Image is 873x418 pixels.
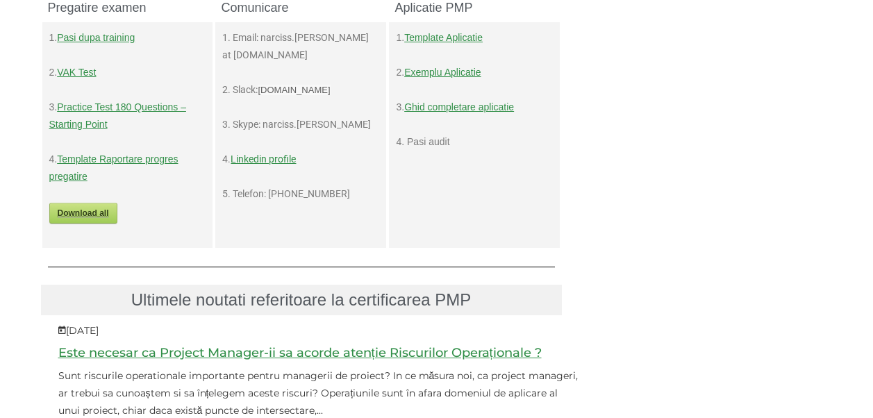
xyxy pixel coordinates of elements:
p: 4. [222,151,379,168]
p: 2. Slack: [222,81,379,99]
h4: Comunicare [221,1,381,14]
a: Template Raportare progres pregatire [49,153,178,182]
p: 5. Telefon: [PHONE_NUMBER] [222,185,379,203]
p: 3. Skype: narciss.[PERSON_NAME] [222,116,379,133]
p: 4. [49,151,206,185]
p: 3. [49,99,206,133]
span: [DATE] [58,324,99,337]
p: 2. [396,64,553,81]
span: [DOMAIN_NAME] [258,85,330,95]
a: Este necesar ca Project Manager-ii sa acorde atenție Riscurilor Operaționale ? [58,345,542,360]
p: 1. [49,29,206,47]
p: 1. [396,29,553,47]
a: VAK Test [57,67,96,78]
a: Ghid completare aplicatie [404,101,514,112]
a: Linkedin profile [231,153,296,165]
a: Template Aplicatie [404,32,483,43]
a: Exemplu Aplicatie [404,67,481,78]
h4: Pregatire examen [48,1,208,14]
a: Download all [49,203,117,224]
h3: Ultimele noutati referitoare la certificarea PMP [48,292,555,308]
p: 1. Email: narciss.[PERSON_NAME] at [DOMAIN_NAME] [222,29,379,64]
a: Practice Test 180 Questions – Starting Point [49,101,186,130]
h4: Aplicatie PMP [394,1,554,14]
p: 3. [396,99,553,116]
p: 2. [49,64,206,81]
a: Pasi dupa training [57,32,135,43]
p: 4. Pasi audit [396,133,553,151]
